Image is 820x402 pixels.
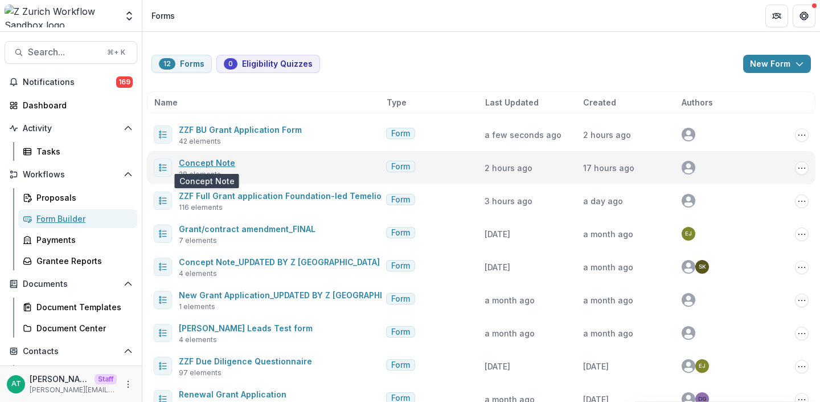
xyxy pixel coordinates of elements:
[116,76,133,88] span: 169
[685,231,692,237] div: Emelie Jutblad
[699,363,706,369] div: Emelie Jutblad
[36,145,128,157] div: Tasks
[163,60,171,68] span: 12
[391,261,410,271] span: Form
[154,96,178,108] span: Name
[5,275,137,293] button: Open Documents
[583,163,634,173] span: 17 hours ago
[699,264,706,270] div: Sofyen Khalfaoui
[682,161,695,174] svg: avatar
[30,373,90,385] p: [PERSON_NAME]
[682,326,695,340] svg: avatar
[36,213,128,225] div: Form Builder
[179,202,223,213] span: 116 elements
[485,328,535,338] span: a month ago
[179,335,217,345] span: 4 elements
[36,255,128,267] div: Grantee Reports
[30,385,117,395] p: [PERSON_NAME][EMAIL_ADDRESS][DOMAIN_NAME]
[179,169,221,180] span: 28 elements
[179,224,315,234] a: Grant/contract amendment_FINAL
[36,301,128,313] div: Document Templates
[583,295,633,305] span: a month ago
[95,374,117,384] p: Staff
[179,136,221,147] span: 42 elements
[583,229,633,239] span: a month ago
[28,47,100,58] span: Search...
[216,55,320,73] button: Eligibility Quizzes
[179,389,286,399] a: Renewal Grant Application
[485,130,561,140] span: a few seconds ago
[18,298,137,316] a: Document Templates
[391,195,410,205] span: Form
[179,257,380,267] a: Concept Note_UPDATED BY Z [GEOGRAPHIC_DATA]
[18,209,137,228] a: Form Builder
[179,191,410,201] a: ZZF Full Grant application Foundation-led Temelio DRAFT
[485,96,539,108] span: Last Updated
[18,230,137,249] a: Payments
[583,362,609,371] span: [DATE]
[5,73,137,91] button: Notifications169
[583,96,616,108] span: Created
[179,269,217,279] span: 4 elements
[23,170,119,180] span: Workflows
[23,279,119,289] span: Documents
[5,41,137,64] button: Search...
[795,261,809,274] button: Options
[18,365,137,384] a: Grantees
[5,165,137,184] button: Open Workflows
[485,362,510,371] span: [DATE]
[179,356,312,366] a: ZZF Due Diligence Questionnaire
[485,295,535,305] span: a month ago
[11,380,21,388] div: Anna Test
[698,396,706,402] div: Dirk Gawronska
[18,319,137,338] a: Document Center
[795,228,809,241] button: Options
[485,229,510,239] span: [DATE]
[5,342,137,360] button: Open Contacts
[682,194,695,208] svg: avatar
[391,294,410,304] span: Form
[583,196,623,206] span: a day ago
[18,251,137,270] a: Grantee Reports
[179,368,222,378] span: 97 elements
[5,5,117,27] img: Z Zurich Workflow Sandbox logo
[795,128,809,142] button: Options
[795,360,809,373] button: Options
[228,60,233,68] span: 0
[795,161,809,175] button: Options
[682,260,695,274] svg: avatar
[151,55,212,73] button: Forms
[583,130,631,140] span: 2 hours ago
[36,234,128,246] div: Payments
[36,322,128,334] div: Document Center
[793,5,815,27] button: Get Help
[682,293,695,307] svg: avatar
[121,5,137,27] button: Open entity switcher
[23,99,128,111] div: Dashboard
[18,142,137,161] a: Tasks
[391,327,410,337] span: Form
[5,119,137,137] button: Open Activity
[151,10,175,22] div: Forms
[391,129,410,139] span: Form
[105,46,128,59] div: ⌘ + K
[485,196,532,206] span: 3 hours ago
[485,163,532,173] span: 2 hours ago
[743,55,811,73] button: New Form
[682,128,695,141] svg: avatar
[682,359,695,373] svg: avatar
[485,262,510,272] span: [DATE]
[391,360,410,370] span: Form
[18,188,137,207] a: Proposals
[179,235,217,246] span: 7 elements
[121,377,135,391] button: More
[179,158,235,168] a: Concept Note
[179,290,415,300] a: New Grant Application_UPDATED BY Z [GEOGRAPHIC_DATA]
[391,162,410,172] span: Form
[179,323,313,333] a: [PERSON_NAME] Leads Test form
[795,327,809,340] button: Options
[391,228,410,238] span: Form
[387,96,407,108] span: Type
[795,294,809,307] button: Options
[179,125,302,135] a: ZZF BU Grant Application Form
